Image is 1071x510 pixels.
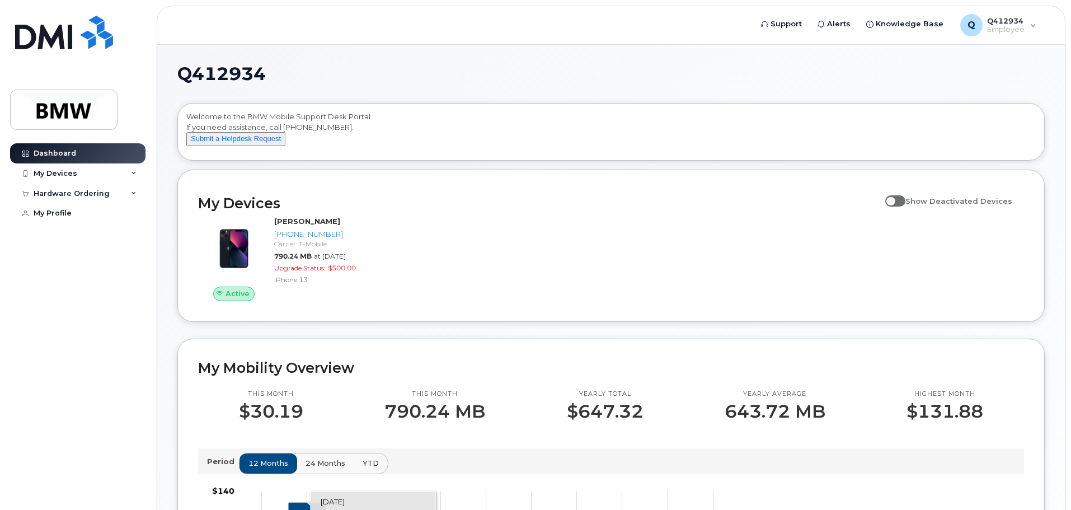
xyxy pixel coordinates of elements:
p: 643.72 MB [725,401,825,422]
span: $500.00 [328,264,356,272]
p: $647.32 [567,401,643,422]
span: Active [226,288,250,299]
h2: My Devices [198,195,880,212]
span: Upgrade Status: [274,264,326,272]
div: iPhone 13 [274,275,390,284]
h2: My Mobility Overview [198,359,1024,376]
p: Highest month [906,390,983,399]
tspan: $140 [212,486,234,496]
strong: [PERSON_NAME] [274,217,340,226]
span: YTD [363,458,379,469]
p: Yearly total [567,390,643,399]
span: 24 months [306,458,345,469]
p: 790.24 MB [384,401,485,422]
div: [PHONE_NUMBER] [274,229,390,240]
p: Yearly average [725,390,825,399]
p: $131.88 [906,401,983,422]
span: 790.24 MB [274,252,312,260]
div: Carrier: T-Mobile [274,239,390,249]
iframe: Messenger Launcher [1022,461,1063,502]
img: image20231002-3703462-1ig824h.jpeg [207,222,261,275]
p: Period [207,456,239,467]
p: $30.19 [239,401,303,422]
span: at [DATE] [314,252,346,260]
div: Welcome to the BMW Mobile Support Desk Portal If you need assistance, call [PHONE_NUMBER]. [186,111,1036,156]
span: Q412934 [177,65,266,82]
input: Show Deactivated Devices [885,190,894,199]
a: Submit a Helpdesk Request [186,134,285,143]
p: This month [239,390,303,399]
p: This month [384,390,485,399]
a: Active[PERSON_NAME][PHONE_NUMBER]Carrier: T-Mobile790.24 MBat [DATE]Upgrade Status:$500.00iPhone 13 [198,216,394,301]
span: Show Deactivated Devices [905,196,1012,205]
button: Submit a Helpdesk Request [186,132,285,146]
